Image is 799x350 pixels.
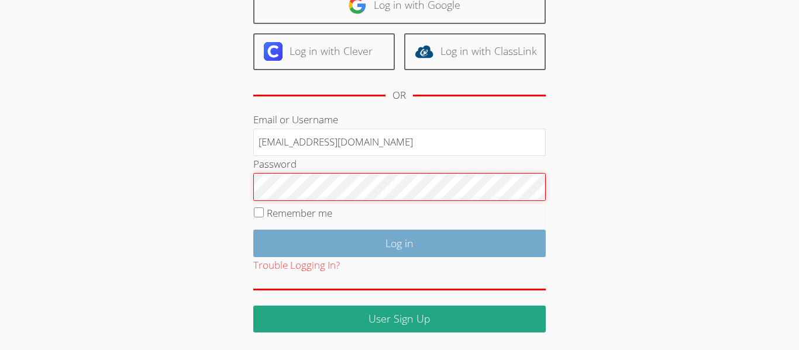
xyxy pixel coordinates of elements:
[253,33,395,70] a: Log in with Clever
[404,33,546,70] a: Log in with ClassLink
[253,157,297,171] label: Password
[253,113,338,126] label: Email or Username
[253,257,340,274] button: Trouble Logging In?
[264,42,283,61] img: clever-logo-6eab21bc6e7a338710f1a6ff85c0baf02591cd810cc4098c63d3a4b26e2feb20.svg
[267,206,332,220] label: Remember me
[415,42,433,61] img: classlink-logo-d6bb404cc1216ec64c9a2012d9dc4662098be43eaf13dc465df04b49fa7ab582.svg
[253,230,546,257] input: Log in
[392,87,406,104] div: OR
[253,306,546,333] a: User Sign Up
